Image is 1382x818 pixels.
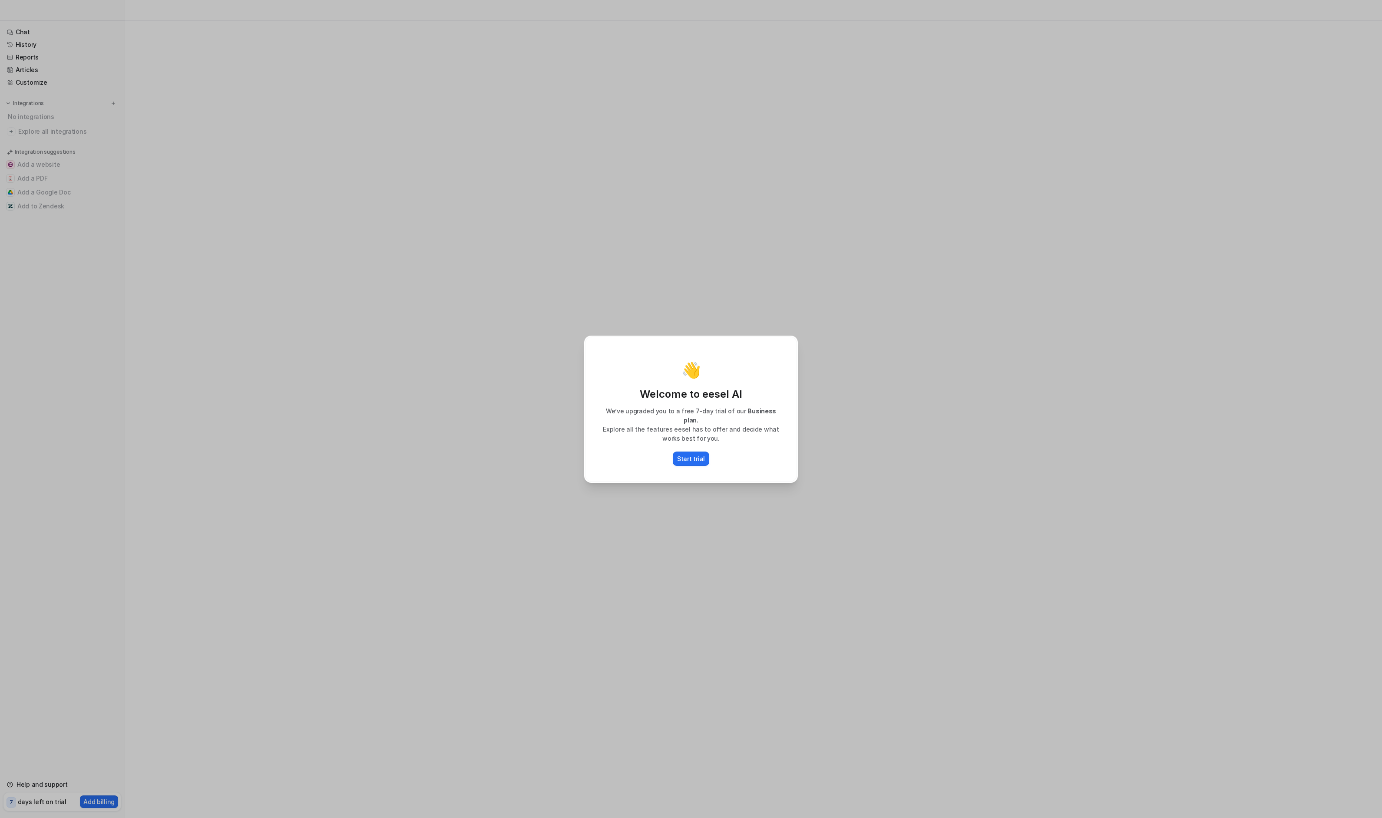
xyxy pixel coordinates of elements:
[594,425,788,443] p: Explore all the features eesel has to offer and decide what works best for you.
[677,454,705,463] p: Start trial
[673,452,709,466] button: Start trial
[594,406,788,425] p: We’ve upgraded you to a free 7-day trial of our
[594,387,788,401] p: Welcome to eesel AI
[681,361,701,379] p: 👋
